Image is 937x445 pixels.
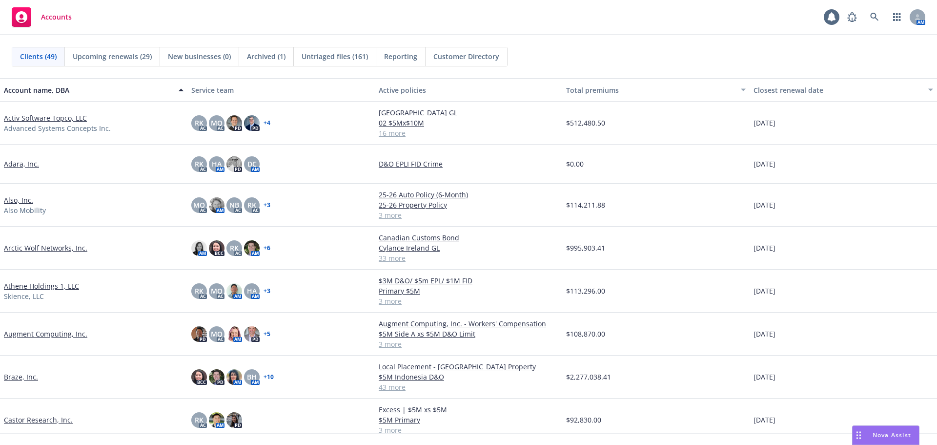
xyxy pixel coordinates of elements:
[191,326,207,342] img: photo
[209,240,224,256] img: photo
[566,286,605,296] span: $113,296.00
[566,372,611,382] span: $2,277,038.41
[562,78,750,102] button: Total premiums
[379,415,558,425] a: $5M Primary
[187,78,375,102] button: Service team
[4,113,87,123] a: Activ Software Topco, LLC
[379,243,558,253] a: Cylance Ireland GL
[379,329,558,339] a: $5M Side A xs $5M D&O Limit
[379,275,558,286] a: $3M D&O/ $5m EPL/ $1M FID
[754,415,775,425] span: [DATE]
[379,159,558,169] a: D&O EPLI FID Crime
[754,329,775,339] span: [DATE]
[209,412,224,428] img: photo
[375,78,562,102] button: Active policies
[229,200,239,210] span: NB
[754,85,922,95] div: Closest renewal date
[379,85,558,95] div: Active policies
[264,374,274,380] a: + 10
[379,296,558,306] a: 3 more
[226,326,242,342] img: photo
[226,115,242,131] img: photo
[4,415,73,425] a: Castor Research, Inc.
[754,286,775,296] span: [DATE]
[193,200,205,210] span: MQ
[247,159,257,169] span: DC
[754,200,775,210] span: [DATE]
[191,240,207,256] img: photo
[4,195,33,205] a: Also, Inc.
[195,159,204,169] span: RK
[754,159,775,169] span: [DATE]
[8,3,76,31] a: Accounts
[4,205,46,215] span: Also Mobility
[191,85,371,95] div: Service team
[379,361,558,372] a: Local Placement - [GEOGRAPHIC_DATA] Property
[247,372,257,382] span: BH
[4,372,38,382] a: Braze, Inc.
[379,382,558,392] a: 43 more
[566,85,735,95] div: Total premiums
[264,331,270,337] a: + 5
[754,118,775,128] span: [DATE]
[226,283,242,299] img: photo
[379,200,558,210] a: 25-26 Property Policy
[264,202,270,208] a: + 3
[379,210,558,220] a: 3 more
[195,415,204,425] span: RK
[247,286,257,296] span: HA
[566,243,605,253] span: $995,903.41
[264,288,270,294] a: + 3
[247,51,285,62] span: Archived (1)
[384,51,417,62] span: Reporting
[264,245,270,251] a: + 6
[20,51,57,62] span: Clients (49)
[211,286,223,296] span: MQ
[230,243,239,253] span: RK
[379,107,558,118] a: [GEOGRAPHIC_DATA] GL
[887,7,907,27] a: Switch app
[852,425,919,445] button: Nova Assist
[379,253,558,263] a: 33 more
[754,372,775,382] span: [DATE]
[226,156,242,172] img: photo
[853,426,865,445] div: Drag to move
[168,51,231,62] span: New businesses (0)
[195,118,204,128] span: RK
[244,326,260,342] img: photo
[302,51,368,62] span: Untriaged files (161)
[226,369,242,385] img: photo
[4,123,111,133] span: Advanced Systems Concepts Inc.
[566,118,605,128] span: $512,480.50
[379,339,558,349] a: 3 more
[865,7,884,27] a: Search
[211,118,223,128] span: MQ
[209,197,224,213] img: photo
[264,120,270,126] a: + 4
[4,281,79,291] a: Athene Holdings 1, LLC
[379,118,558,128] a: 02 $5Mx$10M
[244,240,260,256] img: photo
[191,369,207,385] img: photo
[73,51,152,62] span: Upcoming renewals (29)
[566,329,605,339] span: $108,870.00
[379,318,558,329] a: Augment Computing, Inc. - Workers' Compensation
[4,159,39,169] a: Adara, Inc.
[873,431,911,439] span: Nova Assist
[4,85,173,95] div: Account name, DBA
[244,115,260,131] img: photo
[379,286,558,296] a: Primary $5M
[379,425,558,435] a: 3 more
[247,200,256,210] span: RK
[4,291,44,301] span: Skience, LLC
[209,369,224,385] img: photo
[566,159,584,169] span: $0.00
[754,243,775,253] span: [DATE]
[379,128,558,138] a: 16 more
